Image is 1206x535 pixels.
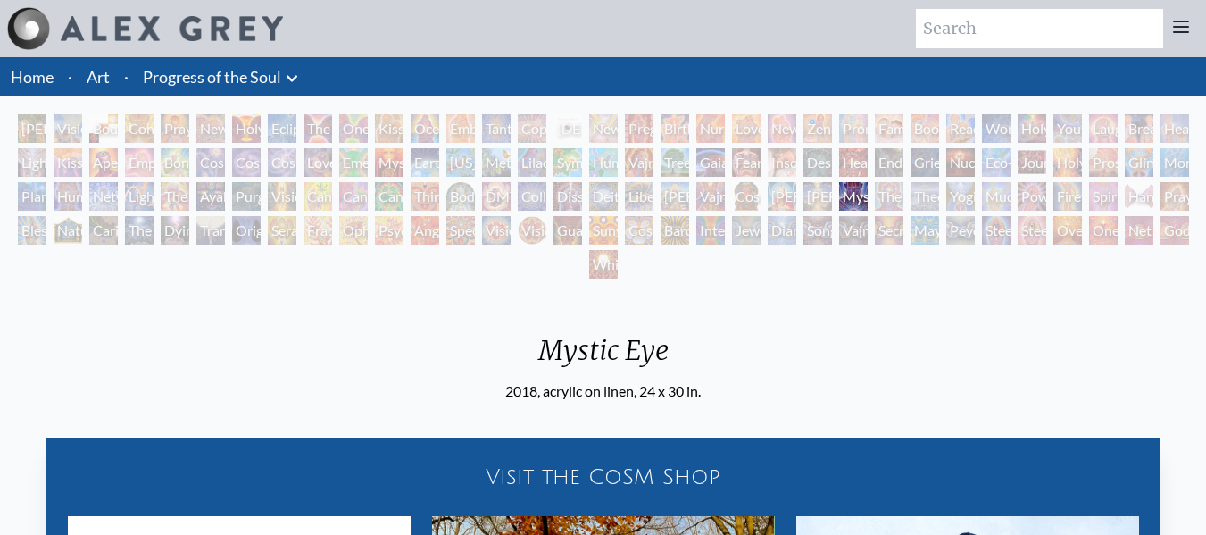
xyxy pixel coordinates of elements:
div: Wonder [982,114,1011,143]
div: Psychomicrograph of a Fractal Paisley Cherub Feather Tip [375,216,403,245]
div: Aperture [89,148,118,177]
div: [PERSON_NAME] [661,182,689,211]
div: Kiss of the [MEDICAL_DATA] [54,148,82,177]
div: Young & Old [1053,114,1082,143]
div: Sunyata [589,216,618,245]
div: Zena Lotus [803,114,832,143]
div: Family [875,114,903,143]
div: Lightworker [125,182,154,211]
div: Ophanic Eyelash [339,216,368,245]
div: Love is a Cosmic Force [304,148,332,177]
div: Interbeing [696,216,725,245]
div: Net of Being [1125,216,1153,245]
div: Monochord [1160,148,1189,177]
div: Cannabis Sutra [339,182,368,211]
div: Third Eye Tears of Joy [411,182,439,211]
div: Emerald Grail [339,148,368,177]
div: Glimpsing the Empyrean [1125,148,1153,177]
div: Holy Grail [232,114,261,143]
div: Empowerment [125,148,154,177]
div: Mudra [982,182,1011,211]
div: Gaia [696,148,725,177]
div: Cosmic [DEMOGRAPHIC_DATA] [732,182,761,211]
div: The Seer [875,182,903,211]
input: Search [916,9,1163,48]
div: Mayan Being [911,216,939,245]
div: Endarkenment [875,148,903,177]
div: Deities & Demons Drinking from the Milky Pool [589,182,618,211]
div: Bardo Being [661,216,689,245]
div: New Family [768,114,796,143]
div: Kissing [375,114,403,143]
div: Insomnia [768,148,796,177]
div: Vision Crystal Tondo [518,216,546,245]
a: Home [11,67,54,87]
div: Vajra Being [839,216,868,245]
div: Cannabis Mudra [304,182,332,211]
div: Humming Bird [589,148,618,177]
div: Steeplehead 1 [982,216,1011,245]
div: Nuclear Crucifixion [946,148,975,177]
div: Spectral Lotus [446,216,475,245]
div: Cannabacchus [375,182,403,211]
div: Promise [839,114,868,143]
div: [US_STATE] Song [446,148,475,177]
div: Eclipse [268,114,296,143]
div: Ocean of Love Bliss [411,114,439,143]
div: Original Face [232,216,261,245]
div: Journey of the Wounded Healer [1018,148,1046,177]
div: Cosmic Artist [232,148,261,177]
div: Metamorphosis [482,148,511,177]
div: Contemplation [125,114,154,143]
div: White Light [589,250,618,279]
a: Art [87,64,110,89]
div: Song of Vajra Being [803,216,832,245]
div: Reading [946,114,975,143]
div: Peyote Being [946,216,975,245]
div: Networks [89,182,118,211]
div: Caring [89,216,118,245]
div: Prostration [1089,148,1118,177]
div: [DEMOGRAPHIC_DATA] Embryo [553,114,582,143]
div: [PERSON_NAME] [768,182,796,211]
div: Cosmic Creativity [196,148,225,177]
div: Dying [161,216,189,245]
div: Theologue [911,182,939,211]
div: Vajra Guru [696,182,725,211]
div: Vajra Horse [625,148,653,177]
div: Dissectional Art for Tool's Lateralus CD [553,182,582,211]
div: Body/Mind as a Vibratory Field of Energy [446,182,475,211]
div: Love Circuit [732,114,761,143]
div: Power to the Peaceful [1018,182,1046,211]
div: Holy Family [1018,114,1046,143]
div: Bond [161,148,189,177]
div: Diamond Being [768,216,796,245]
div: Fractal Eyes [304,216,332,245]
div: Healing [1160,114,1189,143]
div: Ayahuasca Visitation [196,182,225,211]
div: Mystic Eye [839,182,868,211]
div: Praying [161,114,189,143]
div: Planetary Prayers [18,182,46,211]
div: Jewel Being [732,216,761,245]
li: · [61,57,79,96]
div: Steeplehead 2 [1018,216,1046,245]
div: Lilacs [518,148,546,177]
div: Secret Writing Being [875,216,903,245]
div: Collective Vision [518,182,546,211]
div: Visionary Origin of Language [54,114,82,143]
div: Praying Hands [1160,182,1189,211]
div: Cosmic Lovers [268,148,296,177]
div: Visit the CoSM Shop [57,448,1150,506]
div: Oversoul [1053,216,1082,245]
div: Tree & Person [661,148,689,177]
div: DMT - The Spirit Molecule [482,182,511,211]
div: One Taste [339,114,368,143]
div: Human Geometry [54,182,82,211]
div: Mysteriosa 2 [375,148,403,177]
div: Vision Tree [268,182,296,211]
div: 2018, acrylic on linen, 24 x 30 in. [505,380,701,402]
div: Seraphic Transport Docking on the Third Eye [268,216,296,245]
div: Spirit Animates the Flesh [1089,182,1118,211]
div: Symbiosis: Gall Wasp & Oak Tree [553,148,582,177]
